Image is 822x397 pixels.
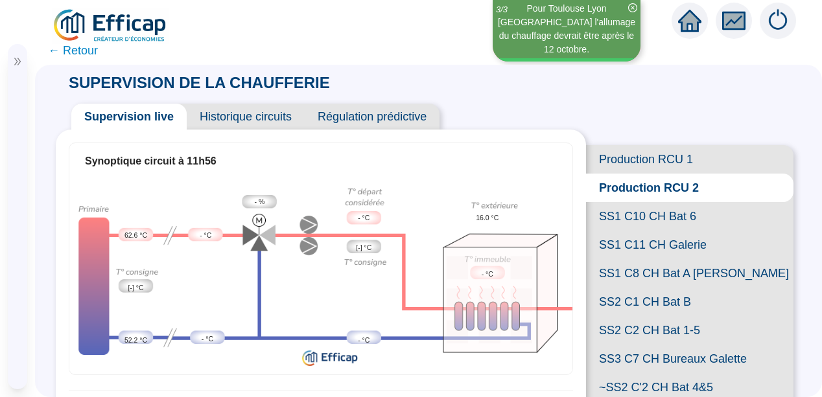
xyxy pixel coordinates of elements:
span: [-] °C [356,243,371,253]
span: double-right [13,57,22,66]
span: 52.2 °C [124,335,147,346]
span: SS1 C10 CH Bat 6 [586,202,793,231]
span: home [678,9,701,32]
span: close-circle [628,3,637,12]
img: circuit-supervision.724c8d6b72cc0638e748.png [69,179,572,370]
i: 3 / 3 [496,5,508,14]
div: Synoptique circuit à 11h56 [85,153,557,169]
span: - °C [358,213,370,223]
div: Synoptique [69,179,572,370]
span: 16.0 °C [476,213,499,223]
span: Supervision live [71,104,187,130]
img: efficap energie logo [52,8,169,44]
div: Pour Toulouse Lyon [GEOGRAPHIC_DATA] l'allumage du chauffage devrait être après le 12 octobre. [495,2,639,56]
span: SS2 C1 CH Bat B [586,288,793,316]
span: - % [255,197,265,207]
span: Historique circuits [187,104,305,130]
span: SUPERVISION DE LA CHAUFFERIE [56,74,343,91]
span: SS1 C11 CH Galerie [586,231,793,259]
span: Production RCU 1 [586,145,793,174]
span: - °C [202,334,213,345]
span: Régulation prédictive [305,104,440,130]
span: SS3 C7 CH Bureaux Galette [586,345,793,373]
span: 62.6 °C [124,231,147,241]
span: Production RCU 2 [586,174,793,202]
span: [-] °C [128,283,143,293]
span: - °C [358,335,370,346]
img: alerts [760,3,796,39]
span: ← Retour [48,41,98,60]
span: fund [722,9,746,32]
span: - °C [200,231,211,241]
span: SS2 C2 CH Bat 1-5 [586,316,793,345]
span: SS1 C8 CH Bat A [PERSON_NAME] [586,259,793,288]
